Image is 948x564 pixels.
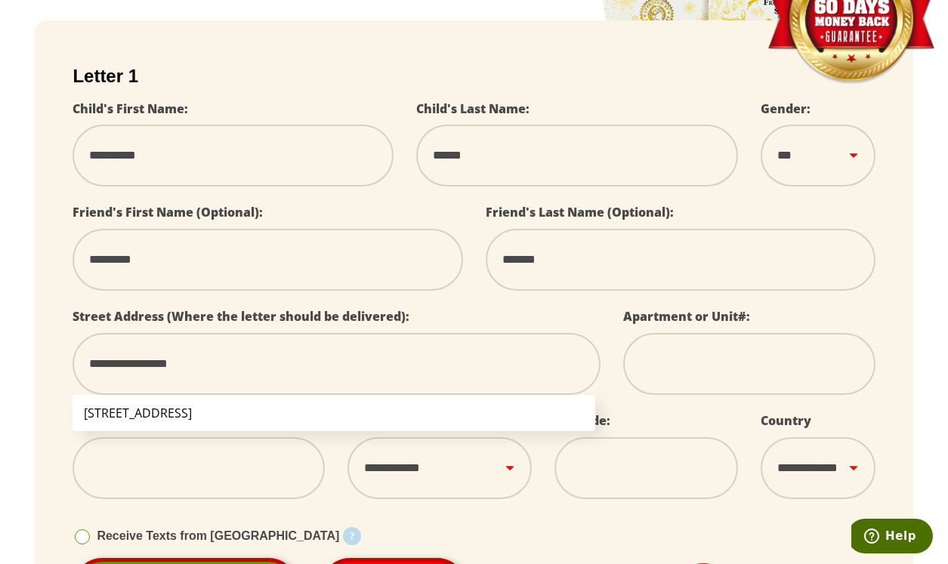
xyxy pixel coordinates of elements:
[73,66,875,87] h2: Letter 1
[761,412,811,429] label: Country
[486,204,674,220] label: Friend's Last Name (Optional):
[73,308,409,325] label: Street Address (Where the letter should be delivered):
[851,519,933,556] iframe: Opens a widget where you can find more information
[761,100,811,117] label: Gender:
[623,308,750,325] label: Apartment or Unit#:
[73,100,188,117] label: Child's First Name:
[97,529,339,542] span: Receive Texts from [GEOGRAPHIC_DATA]
[73,395,595,431] li: [STREET_ADDRESS]
[416,100,530,117] label: Child's Last Name:
[73,204,263,220] label: Friend's First Name (Optional):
